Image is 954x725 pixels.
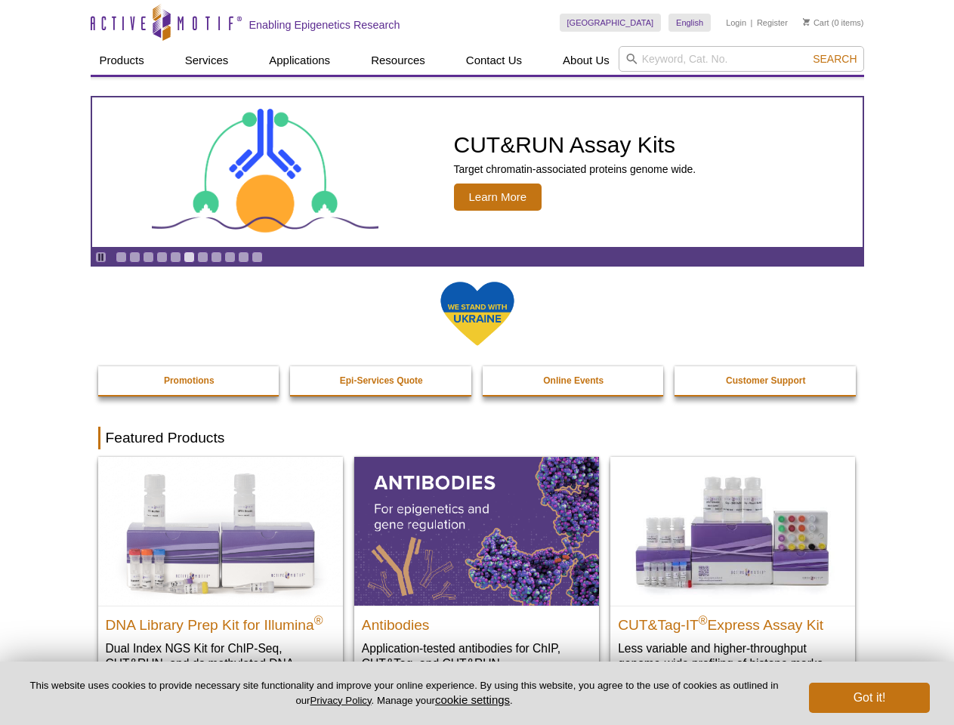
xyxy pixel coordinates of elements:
img: CUT&Tag-IT® Express Assay Kit [610,457,855,605]
a: Go to slide 6 [184,251,195,263]
strong: Online Events [543,375,604,386]
article: CUT&RUN Assay Kits [92,97,863,247]
p: Target chromatin-associated proteins genome wide. [454,162,696,176]
a: English [668,14,711,32]
button: Got it! [809,683,930,713]
strong: Promotions [164,375,215,386]
input: Keyword, Cat. No. [619,46,864,72]
a: Products [91,46,153,75]
sup: ® [699,613,708,626]
button: cookie settings [435,693,510,706]
a: Go to slide 9 [224,251,236,263]
a: About Us [554,46,619,75]
span: Search [813,53,857,65]
a: CUT&Tag-IT® Express Assay Kit CUT&Tag-IT®Express Assay Kit Less variable and higher-throughput ge... [610,457,855,686]
a: Promotions [98,366,281,395]
strong: Epi-Services Quote [340,375,423,386]
a: Epi-Services Quote [290,366,473,395]
a: DNA Library Prep Kit for Illumina DNA Library Prep Kit for Illumina® Dual Index NGS Kit for ChIP-... [98,457,343,701]
img: All Antibodies [354,457,599,605]
a: Login [726,17,746,28]
a: [GEOGRAPHIC_DATA] [560,14,662,32]
a: Applications [260,46,339,75]
a: Go to slide 11 [252,251,263,263]
img: DNA Library Prep Kit for Illumina [98,457,343,605]
h2: CUT&RUN Assay Kits [454,134,696,156]
li: (0 items) [803,14,864,32]
button: Search [808,52,861,66]
img: We Stand With Ukraine [440,280,515,347]
p: Application-tested antibodies for ChIP, CUT&Tag, and CUT&RUN. [362,640,591,671]
h2: Featured Products [98,427,857,449]
a: Go to slide 4 [156,251,168,263]
a: Go to slide 2 [129,251,140,263]
a: Customer Support [675,366,857,395]
img: CUT&RUN Assay Kits [152,103,378,242]
p: Dual Index NGS Kit for ChIP-Seq, CUT&RUN, and ds methylated DNA assays. [106,640,335,686]
a: All Antibodies Antibodies Application-tested antibodies for ChIP, CUT&Tag, and CUT&RUN. [354,457,599,686]
sup: ® [314,613,323,626]
img: Your Cart [803,18,810,26]
a: Go to slide 10 [238,251,249,263]
a: Privacy Policy [310,695,371,706]
a: Toggle autoplay [95,251,107,263]
a: Online Events [483,366,665,395]
a: Cart [803,17,829,28]
a: Go to slide 7 [197,251,208,263]
a: Go to slide 3 [143,251,154,263]
a: CUT&RUN Assay Kits CUT&RUN Assay Kits Target chromatin-associated proteins genome wide. Learn More [92,97,863,247]
a: Register [757,17,788,28]
li: | [751,14,753,32]
h2: CUT&Tag-IT Express Assay Kit [618,610,847,633]
a: Go to slide 1 [116,251,127,263]
h2: Enabling Epigenetics Research [249,18,400,32]
h2: DNA Library Prep Kit for Illumina [106,610,335,633]
strong: Customer Support [726,375,805,386]
a: Go to slide 8 [211,251,222,263]
a: Go to slide 5 [170,251,181,263]
span: Learn More [454,184,542,211]
p: Less variable and higher-throughput genome-wide profiling of histone marks​. [618,640,847,671]
a: Resources [362,46,434,75]
a: Contact Us [457,46,531,75]
h2: Antibodies [362,610,591,633]
p: This website uses cookies to provide necessary site functionality and improve your online experie... [24,679,784,708]
a: Services [176,46,238,75]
